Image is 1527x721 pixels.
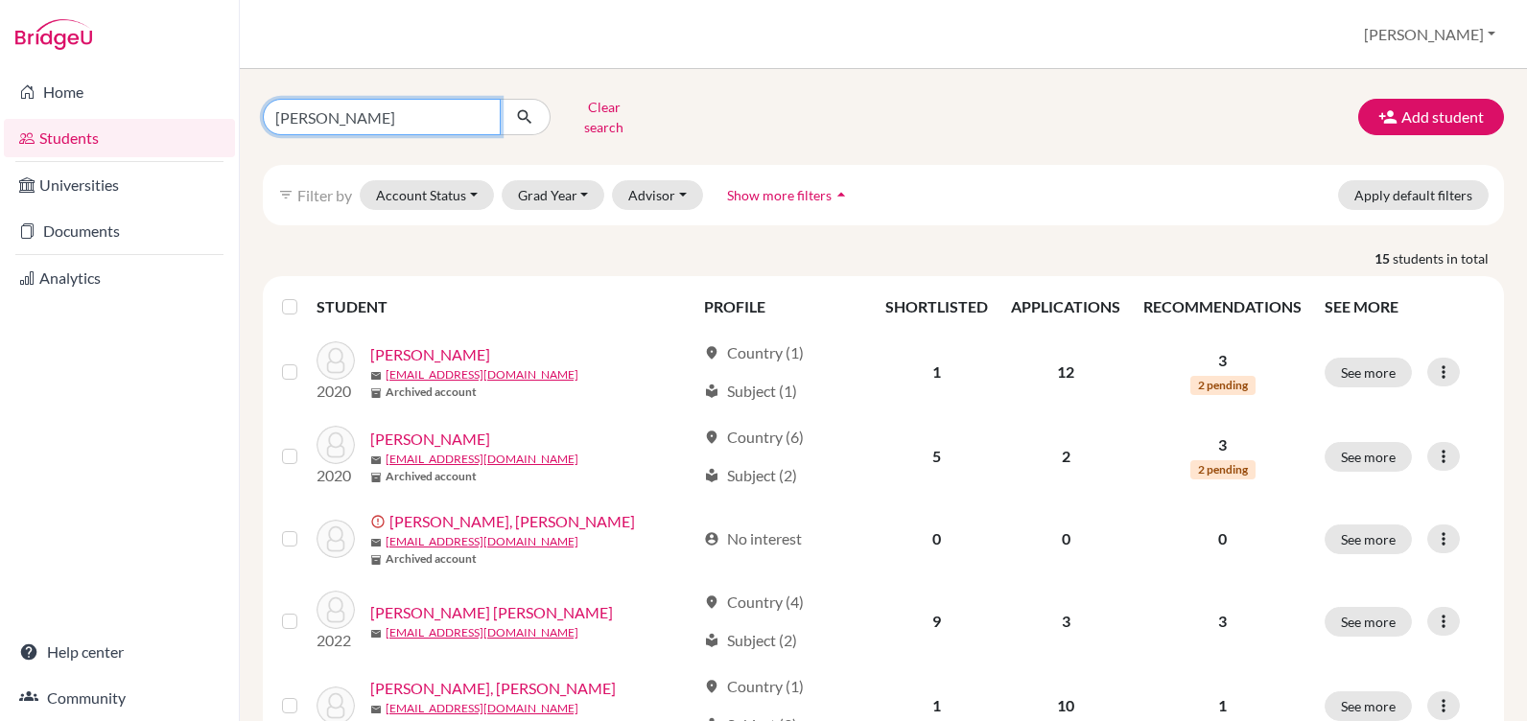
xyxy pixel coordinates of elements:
[386,624,578,641] a: [EMAIL_ADDRESS][DOMAIN_NAME]
[704,384,719,399] span: local_library
[4,212,235,250] a: Documents
[693,284,875,330] th: PROFILE
[999,330,1132,414] td: 12
[386,384,477,401] b: Archived account
[370,601,613,624] a: [PERSON_NAME] [PERSON_NAME]
[874,284,999,330] th: SHORTLISTED
[551,92,657,142] button: Clear search
[370,514,389,529] span: error_outline
[999,579,1132,663] td: 3
[263,99,501,135] input: Find student by name...
[4,166,235,204] a: Universities
[15,19,92,50] img: Bridge-U
[1325,524,1412,554] button: See more
[704,345,719,360] span: location_on
[4,119,235,157] a: Students
[1143,694,1302,717] p: 1
[704,633,719,648] span: local_library
[1190,460,1256,479] span: 2 pending
[370,677,616,700] a: [PERSON_NAME], [PERSON_NAME]
[711,180,867,210] button: Show more filtersarrow_drop_up
[297,186,352,204] span: Filter by
[1313,284,1496,330] th: SEE MORE
[1190,376,1256,395] span: 2 pending
[1338,180,1489,210] button: Apply default filters
[4,633,235,671] a: Help center
[370,454,382,466] span: mail
[386,451,578,468] a: [EMAIL_ADDRESS][DOMAIN_NAME]
[874,499,999,579] td: 0
[612,180,703,210] button: Advisor
[317,380,355,403] p: 2020
[370,554,382,566] span: inventory_2
[704,468,719,483] span: local_library
[1358,99,1504,135] button: Add student
[370,472,382,483] span: inventory_2
[704,591,804,614] div: Country (4)
[317,629,355,652] p: 2022
[4,73,235,111] a: Home
[1143,349,1302,372] p: 3
[370,428,490,451] a: [PERSON_NAME]
[386,700,578,717] a: [EMAIL_ADDRESS][DOMAIN_NAME]
[370,537,382,548] span: mail
[370,387,382,399] span: inventory_2
[874,330,999,414] td: 1
[999,284,1132,330] th: APPLICATIONS
[370,628,382,640] span: mail
[1325,607,1412,637] button: See more
[317,284,693,330] th: STUDENT
[1325,358,1412,387] button: See more
[704,675,804,698] div: Country (1)
[1143,527,1302,550] p: 0
[317,464,355,487] p: 2020
[4,679,235,717] a: Community
[4,259,235,297] a: Analytics
[502,180,605,210] button: Grad Year
[389,510,635,533] a: [PERSON_NAME], [PERSON_NAME]
[704,426,804,449] div: Country (6)
[1132,284,1313,330] th: RECOMMENDATIONS
[386,468,477,485] b: Archived account
[874,414,999,499] td: 5
[727,187,832,203] span: Show more filters
[278,187,294,202] i: filter_list
[704,629,797,652] div: Subject (2)
[874,579,999,663] td: 9
[317,341,355,380] img: Kafie Simon, Dereck
[704,594,719,610] span: location_on
[386,366,578,384] a: [EMAIL_ADDRESS][DOMAIN_NAME]
[704,341,804,364] div: Country (1)
[386,550,477,568] b: Archived account
[999,499,1132,579] td: 0
[704,430,719,445] span: location_on
[317,426,355,464] img: Kafie Simon, Sebastian
[1325,442,1412,472] button: See more
[370,370,382,382] span: mail
[704,527,802,550] div: No interest
[1374,248,1393,268] strong: 15
[704,464,797,487] div: Subject (2)
[317,520,355,558] img: Morazan Simon, Luciana Sofia
[317,591,355,629] img: Morazan Simon, Miguel
[704,679,719,694] span: location_on
[360,180,494,210] button: Account Status
[1143,433,1302,456] p: 3
[1355,16,1504,53] button: [PERSON_NAME]
[1325,691,1412,721] button: See more
[704,531,719,547] span: account_circle
[704,380,797,403] div: Subject (1)
[370,343,490,366] a: [PERSON_NAME]
[1393,248,1504,268] span: students in total
[1143,610,1302,633] p: 3
[370,704,382,715] span: mail
[999,414,1132,499] td: 2
[832,185,851,204] i: arrow_drop_up
[386,533,578,550] a: [EMAIL_ADDRESS][DOMAIN_NAME]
